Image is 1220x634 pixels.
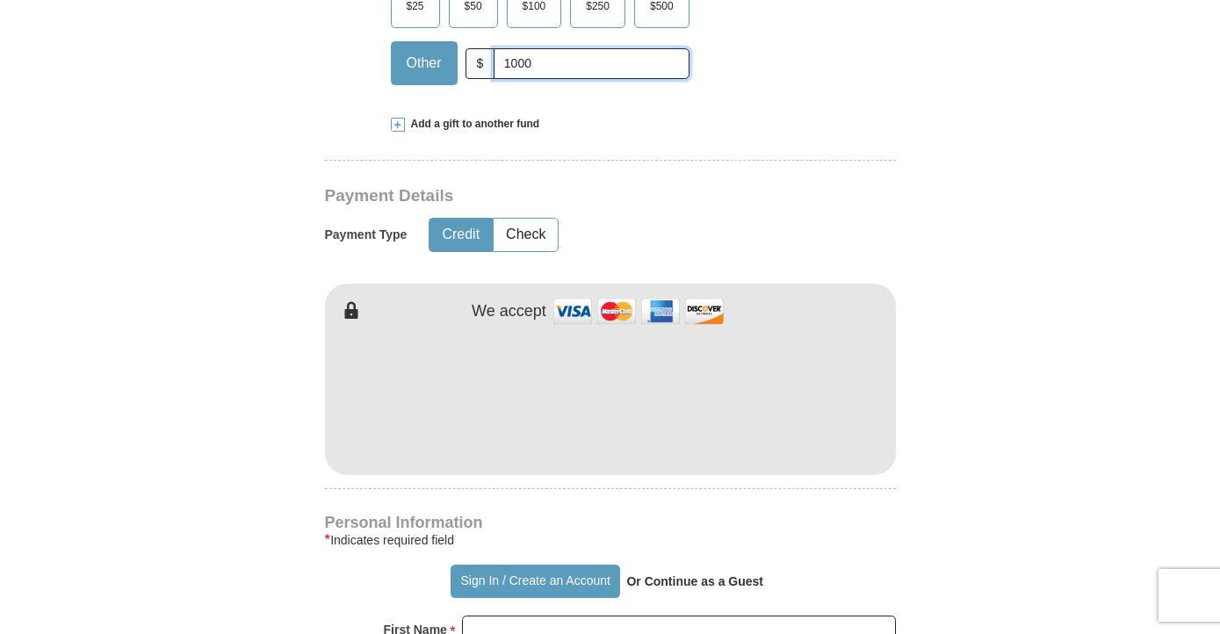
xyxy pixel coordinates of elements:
h3: Payment Details [325,186,773,206]
h4: We accept [472,302,546,321]
button: Credit [430,219,492,251]
strong: Or Continue as a Guest [626,574,763,588]
button: Sign In / Create an Account [451,565,620,598]
h4: Personal Information [325,515,896,530]
span: Other [398,50,451,76]
div: Indicates required field [325,530,896,551]
span: Add a gift to another fund [405,117,540,132]
h5: Payment Type [325,227,408,242]
span: $ [466,48,495,79]
button: Check [494,219,558,251]
input: Other Amount [494,48,689,79]
img: credit cards accepted [551,292,726,330]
